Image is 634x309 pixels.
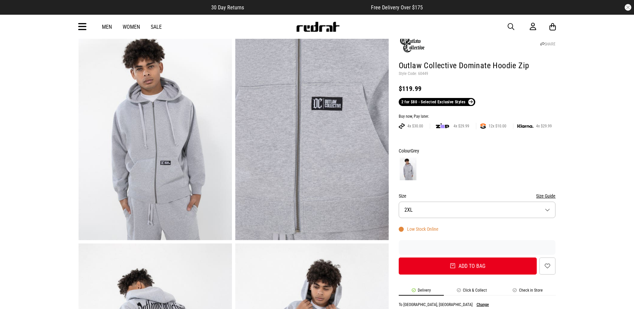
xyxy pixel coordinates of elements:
[257,4,358,11] iframe: Customer reviews powered by Trustpilot
[399,226,438,232] div: Low Stock Online
[399,34,425,53] img: Outlaw Collective
[399,123,405,129] img: AFTERPAY
[296,22,340,32] img: Redrat logo
[486,123,509,129] span: 12x $10.00
[399,147,556,155] div: Colour
[500,288,556,296] li: Check in Store
[400,158,416,180] img: Grey
[79,28,232,240] img: Outlaw Collective Dominate Hoodie Zip in Grey
[399,61,556,71] h1: Outlaw Collective Dominate Hoodie Zip
[405,123,426,129] span: 4x $30.00
[399,114,556,119] div: Buy now, Pay later.
[399,257,537,275] button: Add to bag
[444,288,500,296] li: Click & Collect
[399,202,556,218] button: 2XL
[536,192,555,200] button: Size Guide
[5,3,25,23] button: Open LiveChat chat widget
[517,124,533,128] img: KLARNA
[411,148,419,153] span: Grey
[399,98,475,106] a: 2 for $80 - Selected Exclusive Styles
[399,288,444,296] li: Delivery
[451,123,472,129] span: 4x $29.99
[235,28,389,240] img: Outlaw Collective Dominate Hoodie Zip in Grey
[399,71,556,77] p: Style Code: 60449
[436,123,449,129] img: zip
[533,123,554,129] span: 4x $29.99
[151,24,162,30] a: Sale
[477,302,489,307] button: Change
[123,24,140,30] a: Women
[211,4,244,11] span: 30 Day Returns
[399,85,556,93] div: $119.99
[102,24,112,30] a: Men
[404,207,413,213] span: 2XL
[371,4,423,11] span: Free Delivery Over $175
[480,123,486,129] img: SPLITPAY
[399,302,473,307] p: To [GEOGRAPHIC_DATA], [GEOGRAPHIC_DATA]
[399,192,556,200] div: Size
[399,244,556,251] iframe: Customer reviews powered by Trustpilot
[540,42,555,46] a: SHARE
